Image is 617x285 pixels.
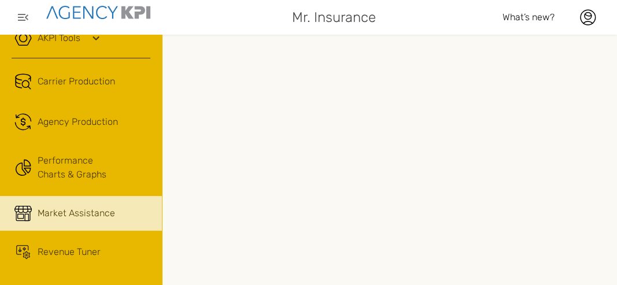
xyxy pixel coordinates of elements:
span: Carrier Production [38,75,115,88]
a: AKPI Tools [38,31,80,45]
img: agencykpi-logo-550x69-2d9e3fa8.png [46,6,150,19]
span: Market Assistance [38,206,115,220]
span: Revenue Tuner [38,245,101,259]
span: Mr. Insurance [292,7,376,28]
span: Agency Production [38,115,118,129]
span: What’s new? [503,12,555,23]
